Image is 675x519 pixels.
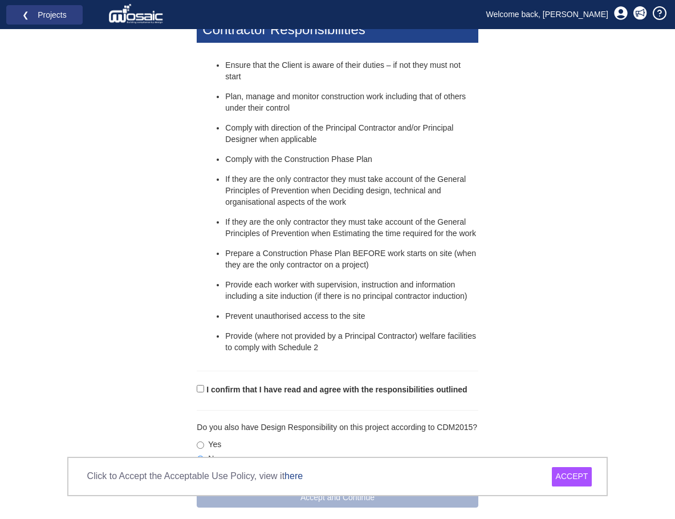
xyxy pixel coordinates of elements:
iframe: Chat [627,468,666,510]
li: Provide (where not provided by a Principal Contractor) welfare facilities to comply with Schedule 2 [225,331,478,354]
label: No [197,453,218,465]
h3: Contractor Responsibilities [197,17,478,43]
input: Yes [197,441,204,449]
input: No [197,456,204,463]
a: Accept and Continue [197,488,478,508]
a: ❮ Projects [14,7,75,22]
li: Provide each worker with supervision, instruction and information including a site induction (if ... [225,279,478,302]
li: Comply with the Construction Phase Plan [225,154,478,165]
label: I confirm that I have read and agree with the responsibilities outlined [206,384,467,396]
li: If they are the only contractor they must take account of the General Principles of Prevention wh... [225,217,478,240]
li: Prevent unauthorised access to the site [225,311,478,322]
p: Click to Accept the Acceptable Use Policy, view it [87,470,303,483]
li: Prepare a Construction Phase Plan BEFORE work starts on site (when they are the only contractor o... [225,248,478,271]
p: Do you also have Design Responsibility on this project according to CDM2015? [197,422,478,433]
a: Welcome back, [PERSON_NAME] [478,6,617,23]
label: Yes [197,439,221,451]
a: here [284,471,303,481]
li: If they are the only contractor they must take account of the General Principles of Prevention wh... [225,174,478,208]
div: ACCEPT [552,467,592,486]
li: Comply with direction of the Principal Contractor and/or Principal Designer when applicable [225,123,478,145]
img: logo_white.png [108,3,166,26]
li: Plan, manage and monitor construction work including that of others under their control [225,91,478,114]
li: Ensure that the Client is aware of their duties – if not they must not start [225,60,478,83]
